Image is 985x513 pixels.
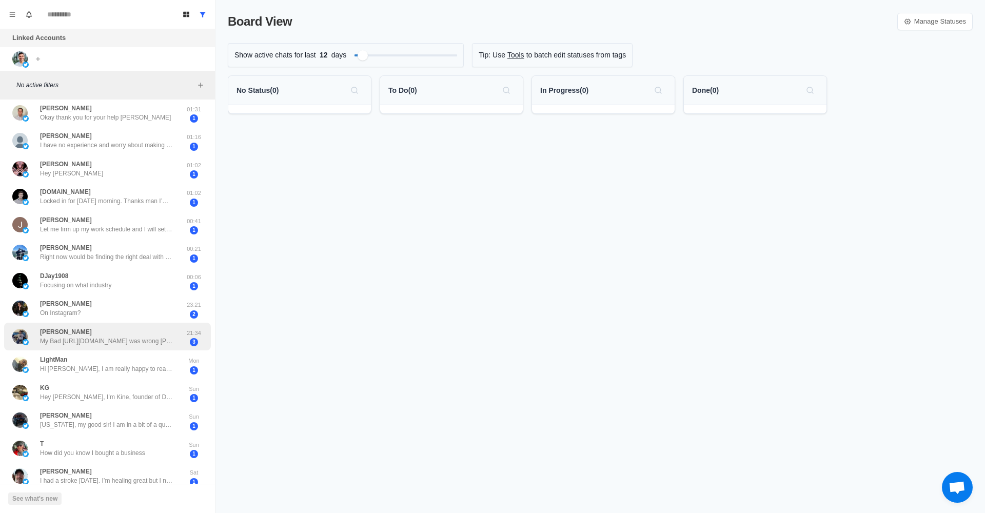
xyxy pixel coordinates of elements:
img: picture [23,227,29,233]
img: picture [23,255,29,261]
img: picture [23,423,29,429]
p: Hi [PERSON_NAME], I am really happy to read you. Surely the way you could drop in business which ... [40,364,173,373]
img: picture [23,62,29,68]
p: Done ( 0 ) [692,85,719,96]
p: How did you know I bought a business [40,448,145,458]
img: picture [12,329,28,344]
span: 1 [190,254,198,263]
p: Locked in for [DATE] morning. Thanks man I’m looking forward to it. [40,196,173,206]
p: Show active chats for last [234,50,316,61]
p: [US_STATE], my good sir! I am in a bit of a quandary. I have a family farm thats been in my famil... [40,420,173,429]
p: Sun [181,441,207,449]
a: Manage Statuses [897,13,973,30]
p: [PERSON_NAME] [40,160,92,169]
p: [PERSON_NAME] [40,215,92,225]
img: picture [12,441,28,456]
span: 1 [190,478,198,486]
p: No active filters [16,81,194,90]
p: Hey [PERSON_NAME] [40,169,103,178]
p: KG [40,383,49,392]
img: picture [12,105,28,121]
p: [PERSON_NAME] [40,243,92,252]
span: 1 [190,394,198,402]
img: picture [12,161,28,176]
div: Filter by activity days [358,50,368,61]
img: picture [12,385,28,400]
p: 23:21 [181,301,207,309]
p: 00:41 [181,217,207,226]
p: [PERSON_NAME] [40,467,92,476]
div: Open chat [942,472,973,503]
img: picture [12,189,28,204]
p: 01:02 [181,189,207,198]
img: picture [23,479,29,485]
img: picture [12,301,28,316]
p: Tip: Use [479,50,505,61]
button: See what's new [8,492,62,505]
img: picture [12,468,28,484]
p: Let me firm up my work schedule and I will set up a time. Thanks [40,225,173,234]
span: 2 [190,310,198,319]
img: picture [23,115,29,122]
p: 01:16 [181,133,207,142]
img: picture [23,311,29,317]
p: Sat [181,468,207,477]
img: picture [23,171,29,177]
p: [PERSON_NAME] [40,131,92,141]
p: Okay thank you for your help [PERSON_NAME] [40,113,171,122]
img: picture [23,451,29,457]
button: Search [650,82,666,98]
span: 1 [190,170,198,179]
p: Sun [181,412,207,421]
button: Board View [178,6,194,23]
p: No Status ( 0 ) [237,85,279,96]
button: Search [346,82,363,98]
p: Sun [181,385,207,393]
img: picture [23,143,29,149]
p: [PERSON_NAME] [40,411,92,420]
p: LightMan [40,355,67,364]
span: 1 [190,226,198,234]
p: Focusing on what industry [40,281,111,290]
span: 1 [190,450,198,458]
img: picture [23,339,29,345]
p: To Do ( 0 ) [388,85,417,96]
p: 00:21 [181,245,207,253]
button: Search [802,82,818,98]
img: picture [12,412,28,428]
span: 1 [190,366,198,374]
p: Linked Accounts [12,33,66,43]
p: 21:34 [181,329,207,338]
p: Board View [228,12,292,31]
p: T [40,439,44,448]
span: 1 [190,282,198,290]
button: Notifications [21,6,37,23]
img: picture [12,245,28,260]
p: to batch edit statuses from tags [526,50,626,61]
p: I had a stroke [DATE]. I’m healing great but I need more rehab time [40,476,173,485]
img: picture [23,395,29,401]
p: 01:02 [181,161,207,170]
img: picture [12,51,28,67]
p: [PERSON_NAME] [40,299,92,308]
img: picture [23,367,29,373]
button: Search [498,82,515,98]
img: picture [12,133,28,148]
img: picture [23,283,29,289]
button: Menu [4,6,21,23]
p: In Progress ( 0 ) [540,85,588,96]
span: 1 [190,199,198,207]
p: I have no experience and worry about making a big mistake [40,141,173,150]
span: 1 [190,422,198,430]
img: picture [12,357,28,372]
button: Show all conversations [194,6,211,23]
p: [DOMAIN_NAME] [40,187,91,196]
p: [PERSON_NAME] [40,327,92,337]
span: 1 [190,114,198,123]
button: Add filters [194,79,207,91]
p: Mon [181,357,207,365]
span: 12 [316,50,331,61]
p: On Instagram? [40,308,81,318]
p: My Bad [URL][DOMAIN_NAME] was wrong [PERSON_NAME] if you know any laundry mat owners in [US_STATE... [40,337,173,346]
a: Tools [507,50,524,61]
